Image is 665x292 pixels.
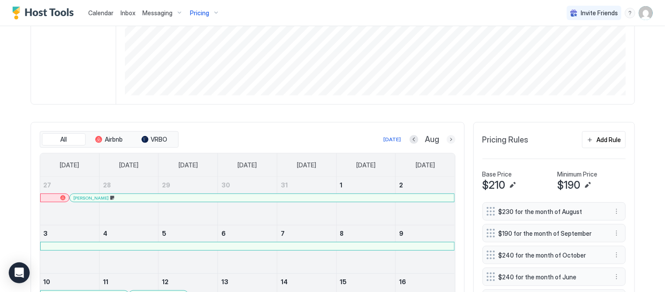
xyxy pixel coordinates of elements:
span: $190 for the month of September [499,230,603,238]
a: August 1, 2025 [337,177,396,193]
a: August 6, 2025 [218,225,277,241]
span: Pricing [190,9,209,17]
a: August 15, 2025 [337,274,396,290]
button: Edit [507,180,518,190]
a: August 14, 2025 [277,274,336,290]
button: More options [611,250,622,260]
span: 10 [44,278,51,285]
td: July 31, 2025 [277,177,336,225]
button: [DATE] [382,134,403,145]
a: July 28, 2025 [100,177,158,193]
a: August 7, 2025 [277,225,336,241]
span: $240 for the month of October [499,251,603,259]
a: Calendar [88,8,114,17]
span: [DATE] [356,161,376,169]
span: [DATE] [416,161,435,169]
span: 5 [162,230,166,237]
div: User profile [639,6,653,20]
span: $240 for the month of June [499,273,603,281]
span: 12 [162,278,169,285]
td: August 2, 2025 [396,177,455,225]
td: August 9, 2025 [396,225,455,274]
span: 29 [162,181,170,189]
span: $210 [482,179,506,192]
a: Inbox [121,8,135,17]
td: August 3, 2025 [40,225,100,274]
a: August 3, 2025 [40,225,99,241]
span: 6 [221,230,226,237]
div: Add Rule [597,135,621,144]
td: August 1, 2025 [336,177,396,225]
td: July 27, 2025 [40,177,100,225]
span: $230 for the month of August [499,208,603,216]
a: Sunday [51,153,88,177]
div: menu [611,250,622,260]
a: Host Tools Logo [12,7,78,20]
td: August 4, 2025 [99,225,158,274]
a: July 30, 2025 [218,177,277,193]
span: VRBO [151,136,168,143]
span: 11 [103,278,108,285]
td: August 7, 2025 [277,225,336,274]
span: All [60,136,67,143]
span: 4 [103,230,107,237]
div: tab-group [40,131,179,148]
button: Next month [447,135,455,144]
div: [PERSON_NAME] [73,195,451,201]
td: August 6, 2025 [218,225,277,274]
a: July 31, 2025 [277,177,336,193]
span: 3 [44,230,48,237]
a: August 12, 2025 [158,274,217,290]
span: [DATE] [297,161,316,169]
a: August 11, 2025 [100,274,158,290]
span: 27 [44,181,52,189]
button: More options [611,272,622,282]
span: 31 [281,181,288,189]
a: Friday [348,153,384,177]
span: Messaging [142,9,172,17]
a: August 2, 2025 [396,177,455,193]
button: Airbnb [87,133,131,146]
div: menu [611,228,622,238]
a: August 13, 2025 [218,274,277,290]
span: 8 [340,230,344,237]
span: Airbnb [105,136,123,143]
a: August 16, 2025 [396,274,455,290]
td: July 29, 2025 [158,177,218,225]
div: menu [625,8,635,18]
span: [DATE] [238,161,257,169]
td: July 30, 2025 [218,177,277,225]
span: $190 [558,179,581,192]
button: VRBO [133,133,176,146]
span: 2 [399,181,403,189]
button: More options [611,206,622,217]
span: [DATE] [60,161,79,169]
a: Wednesday [229,153,265,177]
div: menu [611,272,622,282]
span: [DATE] [119,161,138,169]
span: 13 [221,278,228,285]
span: 16 [399,278,406,285]
a: August 9, 2025 [396,225,455,241]
span: [PERSON_NAME] [73,195,109,201]
td: August 5, 2025 [158,225,218,274]
div: [DATE] [384,136,401,143]
a: August 5, 2025 [158,225,217,241]
a: August 10, 2025 [40,274,99,290]
span: 9 [399,230,403,237]
span: 1 [340,181,343,189]
a: Saturday [407,153,444,177]
button: Add Rule [582,131,626,148]
span: 14 [281,278,288,285]
a: August 4, 2025 [100,225,158,241]
td: August 8, 2025 [336,225,396,274]
span: 30 [221,181,230,189]
td: July 28, 2025 [99,177,158,225]
span: [DATE] [179,161,198,169]
span: Invite Friends [581,9,618,17]
button: Edit [582,180,593,190]
div: menu [611,206,622,217]
a: July 27, 2025 [40,177,99,193]
span: Base Price [482,170,512,178]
